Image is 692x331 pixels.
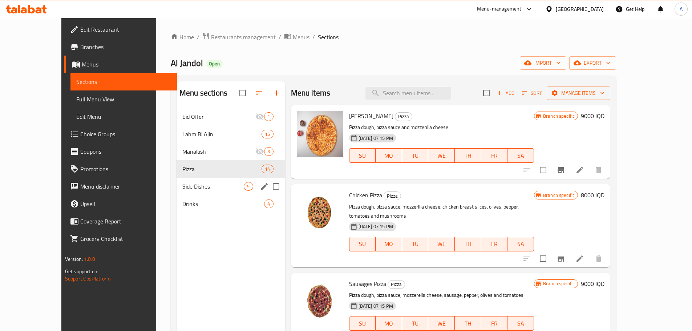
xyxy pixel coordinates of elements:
span: Branch specific [540,113,578,120]
span: Full Menu View [76,95,171,104]
span: FR [484,318,505,329]
li: / [279,33,281,41]
button: TH [455,237,481,251]
button: Branch-specific-item [552,250,570,267]
span: SA [510,239,531,249]
span: SU [352,318,373,329]
input: search [365,87,451,100]
a: Edit Menu [70,108,177,125]
span: TH [458,318,478,329]
span: 14 [262,166,273,173]
span: [PERSON_NAME] [349,110,393,121]
div: items [264,147,273,156]
span: Menus [293,33,309,41]
span: Pizza [182,165,262,173]
span: Edit Menu [76,112,171,121]
button: delete [590,161,607,179]
div: Pizza [384,191,401,200]
span: TU [405,150,426,161]
span: Sort [522,89,542,97]
span: Promotions [80,165,171,173]
span: [DATE] 07:15 PM [356,303,396,310]
span: FR [484,239,505,249]
span: Pizza [388,280,405,288]
h6: 8000 IQD [581,190,604,200]
a: Support.OpsPlatform [65,274,111,283]
a: Home [171,33,194,41]
li: / [197,33,199,41]
span: 4 [264,201,273,207]
button: SU [349,316,376,331]
span: SA [510,318,531,329]
span: Menu disclaimer [80,182,171,191]
button: Sort [520,88,544,99]
nav: Menu sections [177,105,285,215]
button: FR [481,237,508,251]
button: TU [402,237,429,251]
button: TU [402,316,429,331]
span: [DATE] 07:15 PM [356,135,396,142]
span: Select section [479,85,494,101]
span: Add item [494,88,517,99]
a: Menus [64,56,177,73]
button: WE [428,237,455,251]
span: TH [458,239,478,249]
span: Sections [76,77,171,86]
span: Sort sections [250,84,268,102]
span: import [526,58,561,68]
h2: Menu sections [179,88,227,98]
span: WE [431,239,452,249]
button: MO [376,316,402,331]
span: Drinks [182,199,264,208]
span: Grocery Checklist [80,234,171,243]
button: SA [507,148,534,163]
span: SU [352,239,373,249]
img: Chicken Pizza [297,190,343,237]
a: Sections [70,73,177,90]
span: Side Dishes [182,182,244,191]
button: delete [590,250,607,267]
button: FR [481,316,508,331]
a: Edit menu item [575,254,584,263]
span: Add [496,89,515,97]
svg: Inactive section [255,112,264,121]
a: Branches [64,38,177,56]
button: FR [481,148,508,163]
a: Promotions [64,160,177,178]
span: Manakish [182,147,255,156]
div: Manakish3 [177,143,285,160]
span: 5 [244,183,252,190]
a: Full Menu View [70,90,177,108]
span: Pizza [395,112,412,121]
nav: breadcrumb [171,32,616,42]
a: Edit menu item [575,166,584,174]
button: TH [455,316,481,331]
span: WE [431,318,452,329]
button: export [569,56,616,70]
span: Menus [82,60,171,69]
span: 1 [264,113,273,120]
h2: Menu items [291,88,331,98]
span: 3 [264,148,273,155]
p: Pizza dough, pizza sauce and mozzerilla cheese [349,123,534,132]
div: items [262,130,273,138]
a: Menu disclaimer [64,178,177,195]
span: A [680,5,683,13]
p: Pizza dough, pizza sauce, mozzerilla cheese, chicken breast slices, olives, pepper, tomatoes and ... [349,202,534,221]
div: Eid Offer1 [177,108,285,125]
span: Open [206,61,223,67]
button: Branch-specific-item [552,161,570,179]
button: import [520,56,566,70]
div: items [264,199,273,208]
span: MO [379,318,399,329]
span: export [575,58,610,68]
span: Eid Offer [182,112,255,121]
span: Branch specific [540,280,578,287]
button: Add [494,88,517,99]
button: Add section [268,84,285,102]
span: Sort items [517,88,547,99]
button: TU [402,148,429,163]
a: Restaurants management [202,32,276,42]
